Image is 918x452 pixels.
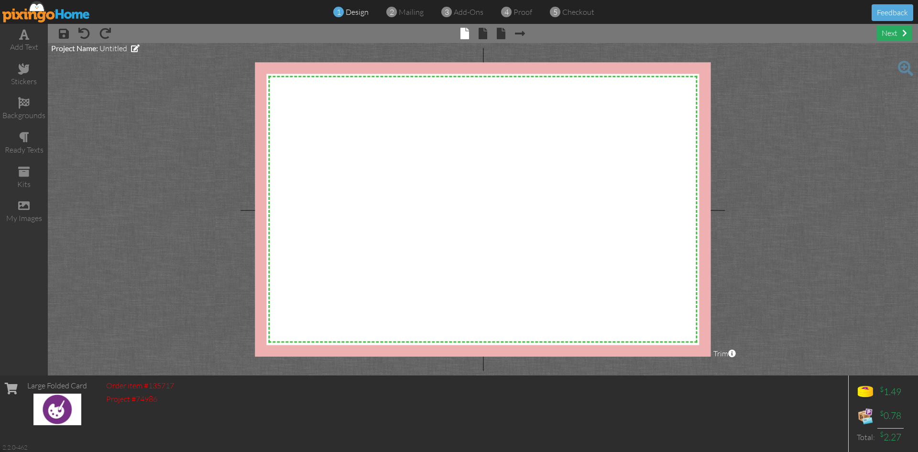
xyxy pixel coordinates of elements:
[562,7,594,17] span: checkout
[872,4,913,21] button: Feedback
[337,7,341,18] span: 1
[2,443,27,452] div: 2.2.0-462
[445,7,449,18] span: 3
[454,7,483,17] span: add-ons
[856,407,875,426] img: expense-icon.png
[880,385,884,393] sup: $
[33,394,81,425] img: create-your-own-landscape.jpg
[504,7,509,18] span: 4
[106,380,174,391] div: Order item #135717
[51,44,98,53] span: Project Name:
[99,44,127,53] span: Untitled
[2,1,90,22] img: pixingo logo
[390,7,394,18] span: 2
[880,430,884,438] sup: $
[713,348,736,359] span: Trim
[877,404,904,428] td: 0.78
[853,428,877,446] td: Total:
[27,380,87,391] div: Large Folded Card
[399,7,424,17] span: mailing
[106,394,174,405] div: Project #74986
[346,7,369,17] span: design
[877,380,904,404] td: 1.49
[877,25,912,41] div: next
[880,409,884,417] sup: $
[856,383,875,402] img: points-icon.png
[877,428,904,446] td: 2.27
[553,7,557,18] span: 5
[514,7,532,17] span: proof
